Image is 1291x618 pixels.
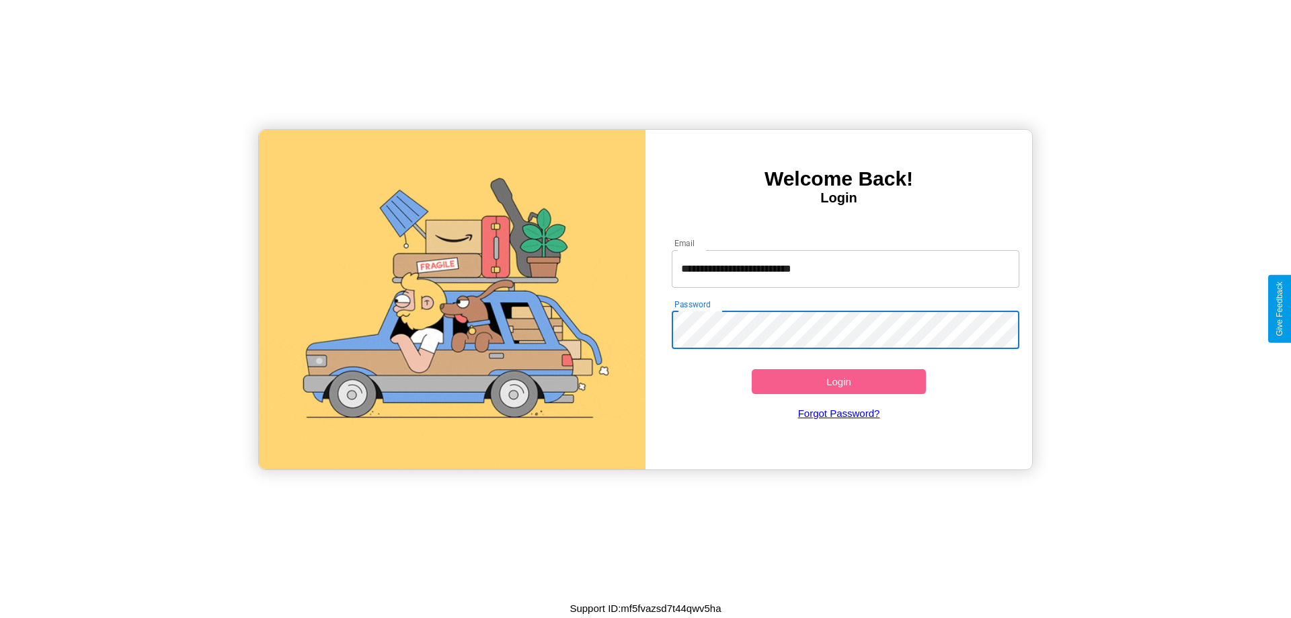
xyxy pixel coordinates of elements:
[1275,282,1284,336] div: Give Feedback
[645,190,1032,206] h4: Login
[752,369,926,394] button: Login
[674,237,695,249] label: Email
[645,167,1032,190] h3: Welcome Back!
[674,299,710,310] label: Password
[665,394,1013,432] a: Forgot Password?
[570,599,721,617] p: Support ID: mf5fvazsd7t44qwv5ha
[259,130,645,469] img: gif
